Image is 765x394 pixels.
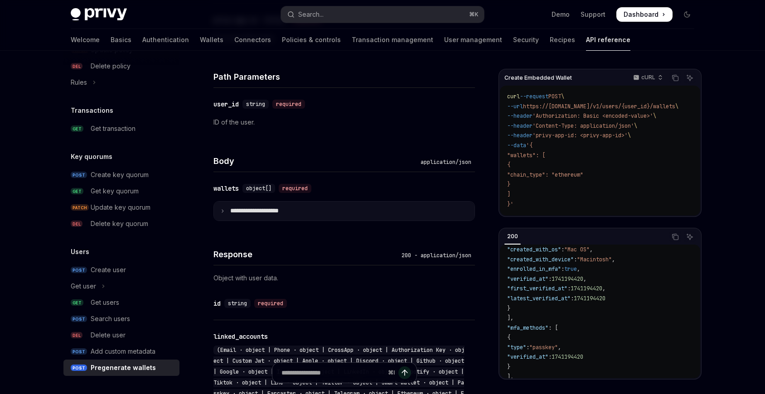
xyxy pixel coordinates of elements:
span: "verified_at" [507,353,548,360]
span: , [612,256,615,263]
div: Search... [298,9,324,20]
span: POST [71,172,87,178]
span: DEL [71,63,82,70]
span: string [228,300,247,307]
a: Transaction management [352,29,433,51]
span: --request [520,93,548,100]
div: Update key quorum [91,202,150,213]
button: Copy the contents from the code block [669,72,681,84]
span: \ [634,122,637,130]
div: required [279,184,311,193]
span: DEL [71,332,82,339]
p: Object with user data. [213,273,475,283]
img: dark logo [71,8,127,21]
span: : [ [548,324,558,332]
span: : [567,285,571,292]
div: Get user [71,281,96,292]
span: "first_verified_at" [507,285,567,292]
span: Dashboard [624,10,658,19]
h5: Key quorums [71,151,112,162]
a: DELDelete key quorum [63,216,179,232]
a: Demo [552,10,570,19]
span: POST [548,93,561,100]
p: ID of the user. [213,117,475,128]
span: object[] [246,185,271,192]
button: Ask AI [684,72,696,84]
span: "type" [507,344,526,351]
span: \ [628,132,631,139]
a: GETGet users [63,294,179,311]
span: DEL [71,221,82,227]
span: , [602,285,605,292]
span: 1741194420 [552,353,583,360]
button: Toggle Rules section [63,74,179,91]
span: : [571,295,574,302]
div: linked_accounts [213,332,268,341]
div: Rules [71,77,87,88]
span: , [590,246,593,253]
span: --header [507,132,533,139]
button: Toggle dark mode [680,7,694,22]
span: "enrolled_in_mfa" [507,265,561,273]
a: Security [513,29,539,51]
span: , [583,275,586,283]
span: --url [507,103,523,110]
button: Copy the contents from the code block [669,231,681,243]
span: https://[DOMAIN_NAME]/v1/users/{user_id}/wallets [523,103,675,110]
div: Delete key quorum [91,218,148,229]
a: POSTSearch users [63,311,179,327]
a: Authentication [142,29,189,51]
span: GET [71,188,83,195]
span: 'privy-app-id: <privy-app-id>' [533,132,628,139]
span: string [246,101,265,108]
span: "Mac OS" [564,246,590,253]
span: : [574,256,577,263]
div: 200 [504,231,521,242]
h5: Users [71,246,89,257]
button: Toggle Get user section [63,278,179,294]
span: true [564,265,577,273]
div: required [254,299,287,308]
div: Create key quorum [91,169,149,180]
span: "created_with_os" [507,246,561,253]
span: , [558,344,561,351]
a: User management [444,29,502,51]
a: Recipes [550,29,575,51]
span: ], [507,314,513,322]
div: required [272,100,305,109]
a: GETGet key quorum [63,183,179,199]
span: "Macintosh" [577,256,612,263]
div: user_id [213,100,239,109]
input: Ask a question... [281,363,384,383]
span: ], [507,373,513,380]
span: 'Content-Type: application/json' [533,122,634,130]
p: cURL [641,74,655,81]
span: "verified_at" [507,275,548,283]
span: "passkey" [529,344,558,351]
div: 200 - application/json [398,251,475,260]
button: Open search [281,6,484,23]
span: : [561,265,564,273]
a: Welcome [71,29,100,51]
span: --header [507,112,533,120]
span: "wallets": [ [507,152,545,159]
span: "mfa_methods" [507,324,548,332]
span: "created_with_device" [507,256,574,263]
a: Wallets [200,29,223,51]
span: Create Embedded Wallet [504,74,572,82]
span: \ [675,103,678,110]
div: Create user [91,264,126,275]
h4: Body [213,155,417,167]
span: --data [507,142,526,149]
div: Delete user [91,330,126,341]
a: DELDelete user [63,327,179,343]
div: Delete policy [91,61,131,72]
div: wallets [213,184,239,193]
span: "chain_type": "ethereum" [507,171,583,178]
a: GETGet transaction [63,120,179,137]
div: Add custom metadata [91,346,155,357]
span: POST [71,365,87,371]
span: { [507,161,510,168]
div: application/json [417,158,475,167]
span: 1741194420 [571,285,602,292]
